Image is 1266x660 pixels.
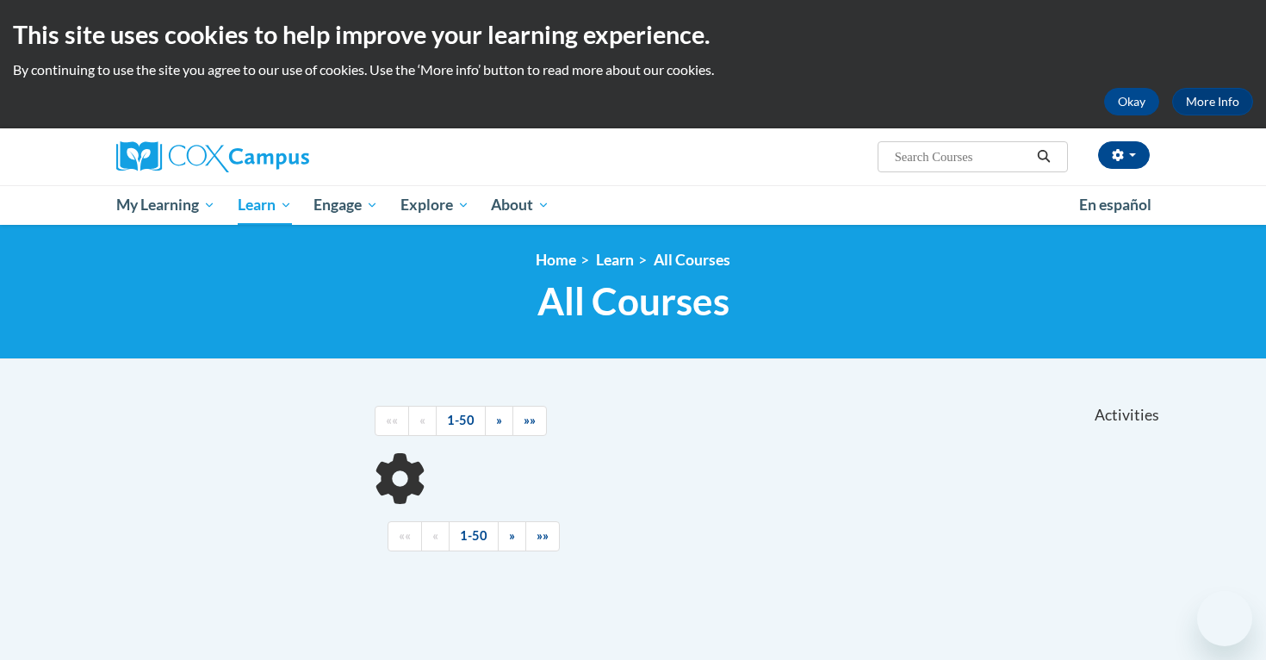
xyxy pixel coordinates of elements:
a: 1-50 [449,521,499,551]
span: «« [386,413,398,427]
a: En español [1068,187,1163,223]
a: Learn [596,251,634,269]
span: My Learning [116,195,215,215]
a: End [525,521,560,551]
a: Next [485,406,513,436]
a: Begining [375,406,409,436]
a: My Learning [105,185,227,225]
button: Search [1031,146,1057,167]
span: » [509,528,515,543]
a: 1-50 [436,406,486,436]
span: »» [524,413,536,427]
span: «« [399,528,411,543]
a: About [481,185,562,225]
h2: This site uses cookies to help improve your learning experience. [13,17,1253,52]
input: Search Courses [893,146,1031,167]
span: Explore [400,195,469,215]
span: About [491,195,549,215]
a: More Info [1172,88,1253,115]
a: Engage [302,185,389,225]
a: Begining [388,521,422,551]
span: Activities [1095,406,1159,425]
span: Learn [238,195,292,215]
p: By continuing to use the site you agree to our use of cookies. Use the ‘More info’ button to read... [13,60,1253,79]
span: All Courses [537,278,729,324]
button: Account Settings [1098,141,1150,169]
span: »» [537,528,549,543]
a: Home [536,251,576,269]
a: Cox Campus [116,141,444,172]
a: Previous [421,521,450,551]
span: « [432,528,438,543]
span: « [419,413,425,427]
a: Explore [389,185,481,225]
a: End [512,406,547,436]
a: Previous [408,406,437,436]
a: Next [498,521,526,551]
span: Engage [313,195,378,215]
span: En español [1079,196,1151,214]
button: Okay [1104,88,1159,115]
a: Learn [227,185,303,225]
a: All Courses [654,251,730,269]
iframe: Button to launch messaging window [1197,591,1252,646]
div: Main menu [90,185,1176,225]
img: Cox Campus [116,141,309,172]
span: » [496,413,502,427]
